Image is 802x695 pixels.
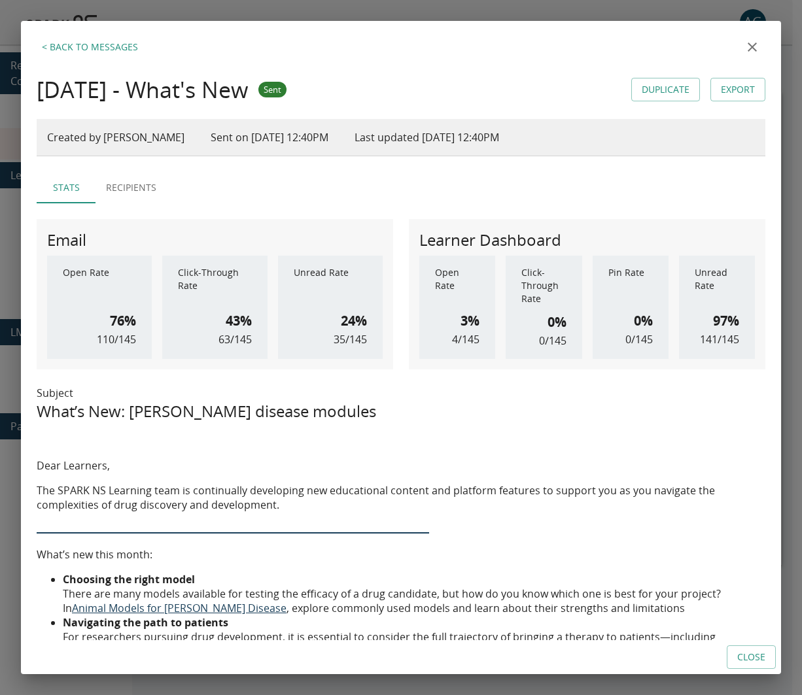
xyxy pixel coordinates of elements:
h6: 0% [548,312,567,333]
p: Dear Learners, [37,458,765,473]
p: Created by [PERSON_NAME] [47,129,184,145]
div: Active Tab [37,172,765,203]
button: close [739,34,765,60]
h6: 97% [713,311,739,331]
p: What’s new this month: [37,547,765,562]
strong: Navigating the path to patients [63,615,228,630]
p: Subject [37,385,765,401]
p: Unread Rate [294,266,367,304]
span: Sent [258,84,287,95]
p: Pin Rate [608,266,653,304]
p: Click-Through Rate [521,266,566,305]
button: Close [727,645,776,670]
p: 63 / 145 [218,331,252,347]
h5: Learner Dashboard [419,229,561,250]
p: Open Rate [63,266,136,304]
button: Duplicate [631,78,700,102]
li: For researchers pursuing drug development, it is essential to consider the full trajectory of bri... [63,615,765,673]
p: 0 / 145 [539,333,567,348]
p: 141 / 145 [700,331,739,347]
p: Open Rate [435,266,479,304]
button: Back to Messages [37,34,143,60]
p: Sent on [DATE] 12:40PM [211,129,328,145]
h6: 43% [226,311,252,331]
h6: 0% [634,311,653,331]
p: Last updated [DATE] 12:40PM [355,129,499,145]
button: Recipients [96,172,167,203]
li: There are many models available for testing the efficacy of a drug candidate, but how do you know... [63,572,765,615]
p: Click-Through Rate [178,266,251,304]
h6: 24% [341,311,367,331]
p: The SPARK NS Learning team is continually developing new educational content and platform feature... [37,483,765,512]
p: 110 / 145 [97,331,136,347]
a: Animal Models for [PERSON_NAME] Disease [72,601,287,615]
h4: [DATE] - What's New [37,76,248,103]
a: Export [710,78,765,102]
p: 0 / 145 [625,331,653,347]
h6: 3% [461,311,479,331]
h5: What’s New: [PERSON_NAME] disease modules [37,401,765,422]
p: Unread Rate [695,266,739,304]
p: 4 / 145 [452,331,479,347]
h6: 76% [110,311,136,331]
h5: Email [47,229,86,250]
button: Stats [37,172,96,203]
strong: Choosing the right model [63,572,195,586]
p: 35 / 145 [334,331,367,347]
